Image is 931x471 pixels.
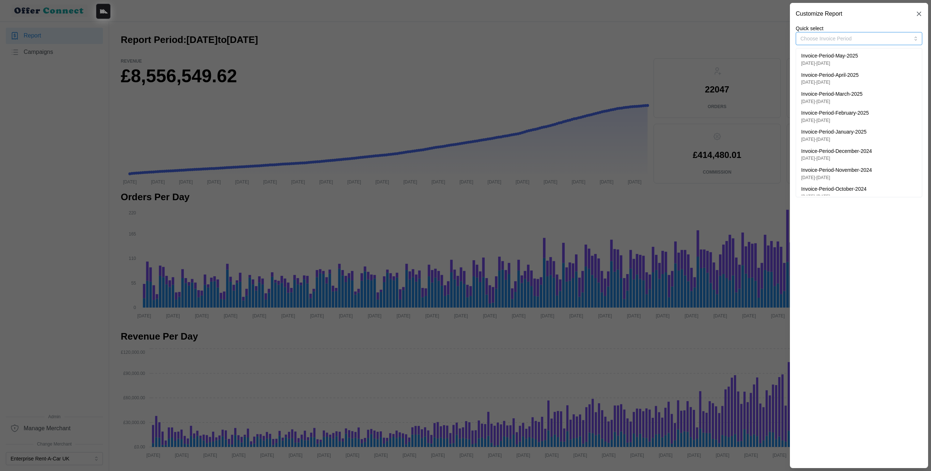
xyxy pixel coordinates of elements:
p: [DATE] - [DATE] [801,136,867,143]
p: [DATE] - [DATE] [801,60,858,67]
p: [DATE] - [DATE] [801,79,859,86]
p: Invoice-Period-March-2025 [801,90,863,98]
p: Invoice-Period-January-2025 [801,128,867,136]
p: Invoice-Period-November-2024 [801,166,872,174]
h2: Customize Report [796,11,842,17]
p: [DATE] - [DATE] [801,117,869,124]
p: Invoice-Period-May-2025 [801,52,858,60]
p: [DATE] - [DATE] [801,193,867,200]
p: [DATE] - [DATE] [801,98,863,105]
p: Invoice-Period-April-2025 [801,71,859,79]
span: Choose Invoice Period [800,36,852,41]
p: Invoice-Period-October-2024 [801,185,867,193]
p: Invoice-Period-February-2025 [801,109,869,117]
p: Quick select [796,25,922,32]
p: Invoice-Period-December-2024 [801,147,872,155]
p: [DATE] - [DATE] [801,174,872,181]
p: [DATE] - [DATE] [801,155,872,162]
button: Choose Invoice Period [796,32,922,45]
